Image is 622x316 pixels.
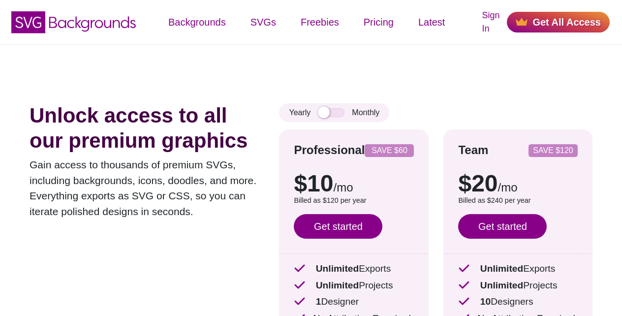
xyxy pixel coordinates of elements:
[458,195,578,206] p: Billed as $240 per year
[294,214,382,239] a: Get started
[238,7,288,37] a: SVGs
[507,12,610,32] a: Get All Access
[480,263,523,274] strong: Unlimited
[30,157,264,219] p: Gain access to thousands of premium SVGs, including backgrounds, icons, doodles, and more. Everyt...
[279,103,389,122] div: Yearly Monthly
[480,280,523,290] strong: Unlimited
[294,172,414,195] p: $10
[156,7,238,37] a: Backgrounds
[316,263,359,274] strong: Unlimited
[294,295,414,309] p: Designer
[30,103,264,153] h1: Unlock access to all our premium graphics
[288,7,351,37] a: Freebies
[458,143,488,157] strong: Team
[498,181,518,194] span: /mo
[458,279,578,293] p: Projects
[480,296,491,307] strong: 10
[458,214,547,239] a: Get started
[294,262,414,276] p: Exports
[316,280,359,290] strong: Unlimited
[458,172,578,195] p: $20
[294,279,414,293] p: Projects
[334,181,353,194] span: /mo
[369,147,410,155] p: SAVE $60
[532,147,574,155] p: SAVE $120
[458,262,578,276] p: Exports
[458,295,578,309] p: Designers
[406,7,457,37] a: Latest
[294,195,414,206] p: Billed as $120 per year
[482,9,499,35] a: Sign In
[294,143,365,157] strong: Professional
[351,7,406,37] a: Pricing
[316,296,321,307] strong: 1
